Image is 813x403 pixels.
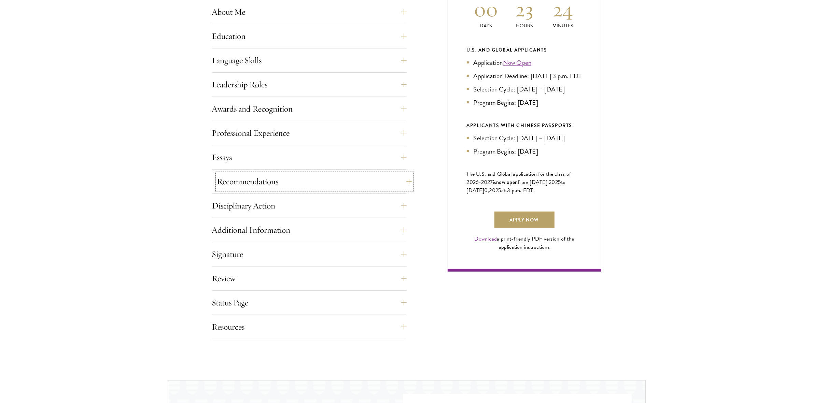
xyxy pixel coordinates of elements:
span: , [488,186,489,195]
span: now open [496,178,518,186]
span: 5 [498,186,501,195]
li: Selection Cycle: [DATE] – [DATE] [467,84,582,94]
button: About Me [212,4,407,20]
button: Status Page [212,294,407,311]
span: The U.S. and Global application for the class of 202 [467,170,571,186]
button: Essays [212,149,407,165]
button: Leadership Roles [212,76,407,93]
span: 5 [558,178,561,186]
div: U.S. and Global Applicants [467,46,582,54]
li: Program Begins: [DATE] [467,146,582,156]
li: Program Begins: [DATE] [467,98,582,107]
button: Professional Experience [212,125,407,141]
a: Now Open [503,58,532,68]
a: Apply Now [494,212,555,228]
li: Selection Cycle: [DATE] – [DATE] [467,133,582,143]
div: a print-friendly PDF version of the application instructions [467,235,582,251]
button: Recommendations [217,173,412,190]
button: Additional Information [212,222,407,238]
button: Resources [212,319,407,335]
li: Application [467,58,582,68]
span: 202 [549,178,558,186]
a: Download [475,235,497,243]
span: from [DATE], [518,178,549,186]
button: Education [212,28,407,44]
span: 6 [476,178,479,186]
span: to [DATE] [467,178,566,195]
p: Minutes [544,22,582,29]
span: 0 [484,186,488,195]
span: at 3 p.m. EDT. [502,186,535,195]
button: Awards and Recognition [212,101,407,117]
button: Signature [212,246,407,262]
span: 7 [490,178,493,186]
span: 202 [489,186,499,195]
p: Days [467,22,505,29]
button: Language Skills [212,52,407,69]
span: is [493,178,496,186]
button: Disciplinary Action [212,198,407,214]
span: -202 [479,178,490,186]
li: Application Deadline: [DATE] 3 p.m. EDT [467,71,582,81]
button: Review [212,270,407,287]
p: Hours [505,22,544,29]
div: APPLICANTS WITH CHINESE PASSPORTS [467,121,582,130]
